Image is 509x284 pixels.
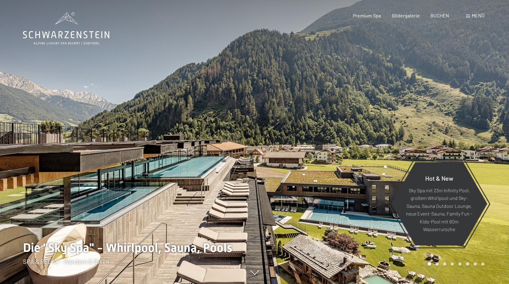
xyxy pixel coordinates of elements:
span: Hot & New [425,174,453,182]
a: Premium Spa [353,13,381,18]
span: Menü [472,13,485,18]
div: Carousel Page 2 [435,262,439,266]
a: Hot & New Sky Spa mit 23m Infinity Pool, großem Whirlpool und Sky-Sauna, Sauna Outdoor Lounge, ne... [391,162,488,246]
div: Carousel Page 3 [443,262,446,266]
div: Carousel Page 6 [466,262,469,266]
div: Carousel Page 1 (Current Slide) [428,262,431,266]
a: Bildergalerie [392,13,420,18]
a: BUCHEN [430,13,449,18]
div: Carousel Page 5 [458,262,462,266]
div: Carousel Page 4 [451,262,454,266]
div: Carousel Page 7 [474,262,477,266]
p: Sky Spa mit 23m Infinity Pool, großem Whirlpool und Sky-Sauna, Sauna Outdoor Lounge, neue Event-S... [406,186,472,233]
div: Carousel Pagination [426,262,485,266]
div: Carousel Page 8 [481,262,485,266]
